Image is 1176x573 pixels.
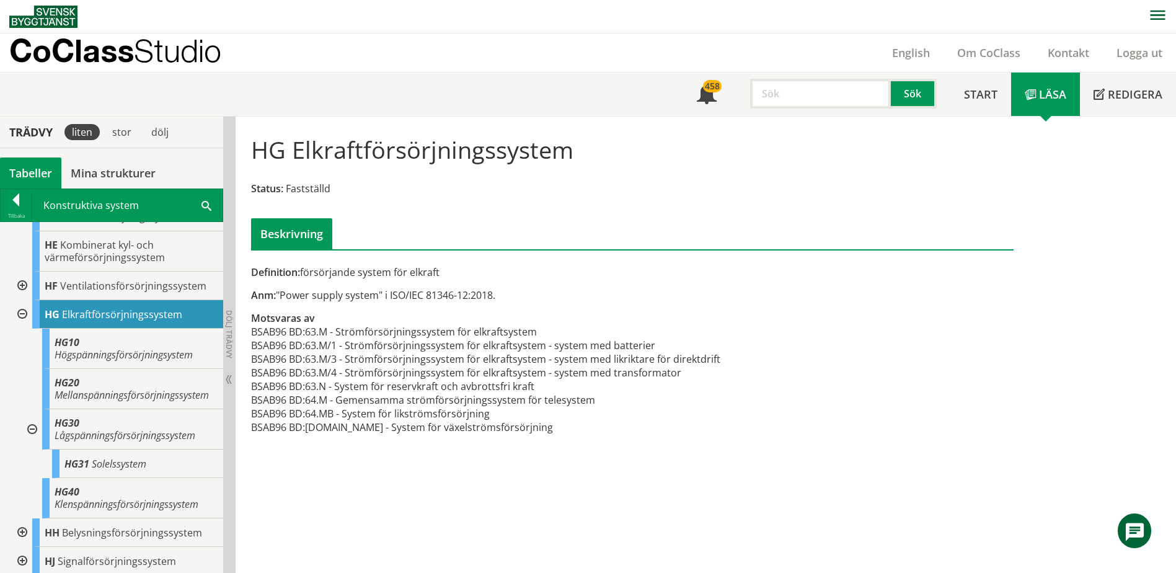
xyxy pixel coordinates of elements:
span: Anm: [251,288,276,302]
span: Start [964,87,997,102]
div: försörjande system för elkraft [251,265,753,279]
td: BSAB96 BD: [251,407,305,420]
span: Redigera [1108,87,1162,102]
a: CoClassStudio [9,33,248,72]
span: HJ [45,554,55,568]
td: 64.MB - System för likströmsförsörjning [305,407,720,420]
span: Högspänningsförsörjningsystem [55,348,193,362]
span: Belysningsförsörjningssystem [62,526,202,540]
span: Lågspänningsförsörjningssystem [55,429,195,442]
span: HG31 [64,457,89,471]
a: Läsa [1011,73,1080,116]
span: Signalförsörjningssystem [58,554,176,568]
span: Mellanspänningsförsörjningssystem [55,388,209,402]
td: 63.M - Strömförsörjningssystem för elkraftsystem [305,325,720,339]
button: Sök [891,79,937,109]
div: Konstruktiva system [32,189,223,221]
div: liten [64,124,100,140]
div: stor [105,124,139,140]
span: HG [45,308,60,321]
a: 458 [683,73,730,116]
a: Mina strukturer [61,158,165,189]
td: 63.M/4 - Strömförsörjningssystem för elkraftsystem - system med transformator [305,366,720,380]
span: Motsvaras av [251,311,315,325]
span: Fastställd [286,182,330,195]
p: CoClass [9,43,221,58]
td: BSAB96 BD: [251,393,305,407]
span: Klenspänningsförsörjningssystem [55,497,198,511]
span: Dölj trädvy [224,310,234,358]
td: BSAB96 BD: [251,339,305,352]
a: Logga ut [1103,45,1176,60]
span: HF [45,279,58,293]
span: Definition: [251,265,300,279]
span: Studio [134,32,221,69]
span: HG10 [55,335,79,349]
span: Sök i tabellen [201,198,211,211]
img: Svensk Byggtjänst [9,6,77,28]
span: Solelssystem [92,457,146,471]
input: Sök [750,79,891,109]
td: BSAB96 BD: [251,420,305,434]
div: dölj [144,124,176,140]
span: Elkraftförsörjningssystem [62,308,182,321]
td: 63.M/3 - Strömförsörjningssystem för elkraftsystem - system med likriktare för direktdrift [305,352,720,366]
div: Tillbaka [1,211,32,221]
a: Kontakt [1034,45,1103,60]
div: Beskrivning [251,218,332,249]
td: BSAB96 BD: [251,366,305,380]
span: HE [45,238,58,252]
span: HG20 [55,376,79,389]
td: 63.M/1 - Strömförsörjningssystem för elkraftsystem - system med batterier [305,339,720,352]
div: 458 [703,80,722,92]
td: 64.M - Gemensamma strömförsörjningssystem för telesystem [305,393,720,407]
td: BSAB96 BD: [251,380,305,393]
a: Redigera [1080,73,1176,116]
a: Om CoClass [944,45,1034,60]
span: Status: [251,182,283,195]
td: BSAB96 BD: [251,352,305,366]
span: HG30 [55,416,79,430]
a: Start [950,73,1011,116]
h1: HG Elkraftförsörjningssystem [251,136,573,163]
span: Notifikationer [697,86,717,105]
span: HH [45,526,60,540]
span: Kombinerat kyl- och värmeförsörjningssystem [45,238,165,264]
div: Trädvy [2,125,60,139]
span: Läsa [1039,87,1066,102]
td: [DOMAIN_NAME] - System för växelströmsförsörjning [305,420,720,434]
div: "Power supply system" i ISO/IEC 81346-12:2018. [251,288,753,302]
td: 63.N - System för reservkraft och avbrottsfri kraft [305,380,720,393]
td: BSAB96 BD: [251,325,305,339]
a: English [878,45,944,60]
span: HG40 [55,485,79,499]
span: Ventilationsförsörjningssystem [60,279,206,293]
